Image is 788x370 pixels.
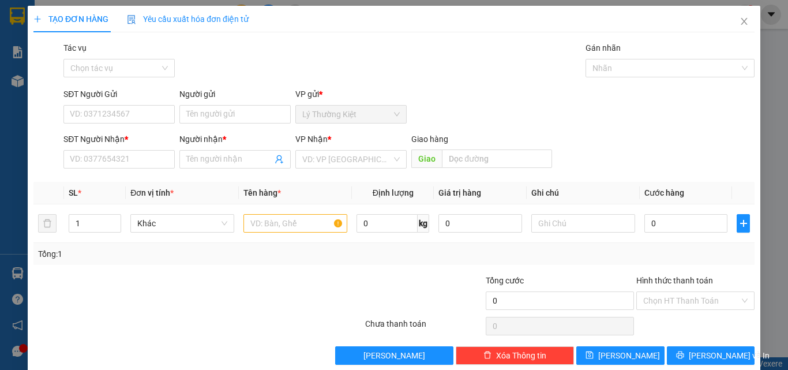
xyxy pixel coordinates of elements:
button: delete [38,214,57,233]
div: Người gửi [179,88,291,100]
span: printer [676,351,684,360]
span: [PERSON_NAME] và In [688,349,769,362]
input: Dọc đường [442,150,551,168]
div: SĐT Người Nhận [63,133,175,145]
span: Tên hàng [243,188,281,197]
div: SĐT Người Gửi [63,88,175,100]
span: plus [33,15,42,23]
span: Định lượng [372,188,413,197]
input: Ghi Chú [531,214,635,233]
span: plus [737,219,749,228]
button: Close [728,6,760,38]
span: SL [69,188,78,197]
label: Hình thức thanh toán [636,276,713,285]
span: save [586,351,594,360]
div: Tổng: 1 [38,248,305,260]
label: Gán nhãn [586,43,621,53]
span: close [740,17,749,26]
img: icon [127,15,136,24]
input: VD: Bàn, Ghế [243,214,347,233]
span: Lý Thường Kiệt [302,106,400,123]
button: printer[PERSON_NAME] và In [666,346,755,365]
label: Tác vụ [63,43,87,53]
div: VP gửi [295,88,407,100]
span: Khác [137,215,227,232]
button: [PERSON_NAME] [335,346,453,365]
span: kg [418,214,429,233]
span: delete [483,351,491,360]
span: Cước hàng [644,188,684,197]
span: VP Nhận [295,134,328,144]
div: Người nhận [179,133,291,145]
span: TẠO ĐƠN HÀNG [33,14,108,24]
span: Giao [411,150,442,168]
span: Giá trị hàng [438,188,481,197]
div: Chưa thanh toán [364,317,485,338]
span: Đơn vị tính [130,188,174,197]
button: deleteXóa Thông tin [456,346,574,365]
input: 0 [438,214,521,233]
button: save[PERSON_NAME] [576,346,665,365]
span: [PERSON_NAME] [598,349,660,362]
span: Tổng cước [486,276,524,285]
span: [PERSON_NAME] [363,349,425,362]
th: Ghi chú [527,182,640,204]
span: user-add [275,155,284,164]
button: plus [737,214,750,233]
span: Xóa Thông tin [496,349,546,362]
span: Giao hàng [411,134,448,144]
span: Yêu cầu xuất hóa đơn điện tử [127,14,249,24]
